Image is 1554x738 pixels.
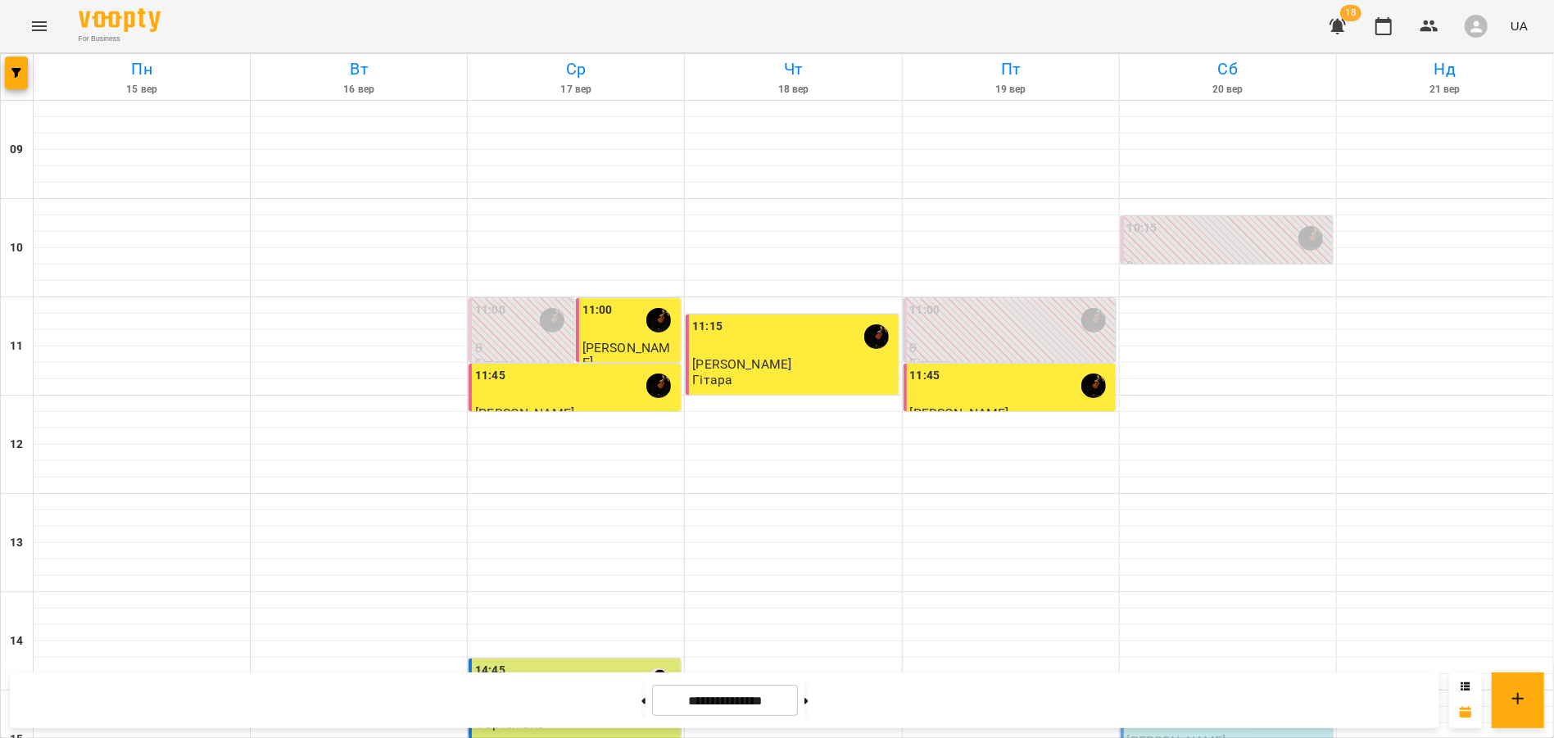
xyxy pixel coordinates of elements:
h6: Пн [36,57,247,82]
p: 0 [475,341,571,355]
p: 0 [1127,259,1330,273]
h6: Нд [1339,57,1551,82]
img: Олена [540,308,564,333]
h6: 19 вер [905,82,1117,97]
span: [PERSON_NAME] [692,356,791,372]
h6: 13 [10,534,23,552]
p: Гітара [910,356,950,370]
label: 11:00 [582,301,613,319]
h6: Пт [905,57,1117,82]
h6: 21 вер [1339,82,1551,97]
label: 11:00 [475,301,505,319]
img: Олена [1081,374,1106,398]
h6: Вт [253,57,464,82]
label: 11:15 [692,318,723,336]
label: 11:00 [910,301,940,319]
h6: Сб [1122,57,1334,82]
h6: 15 вер [36,82,247,97]
p: Гітара [475,356,515,370]
span: [PERSON_NAME] [910,405,1009,421]
p: Гітара [692,373,732,387]
img: Олена [646,308,671,333]
h6: Чт [687,57,899,82]
h6: 11 [10,337,23,355]
label: 11:45 [910,367,940,385]
button: Menu [20,7,59,46]
h6: 16 вер [253,82,464,97]
p: 0 [910,341,1112,355]
span: [PERSON_NAME] [475,405,574,421]
h6: 10 [10,239,23,257]
h6: 14 [10,632,23,650]
label: 11:45 [475,367,505,385]
button: UA [1504,11,1534,41]
h6: 12 [10,436,23,454]
img: Олена [1081,308,1106,333]
span: For Business [79,34,161,44]
h6: Ср [470,57,682,82]
span: UA [1511,17,1528,34]
img: Олена [1298,226,1323,251]
img: Олена [646,374,671,398]
h6: 09 [10,141,23,159]
h6: 17 вер [470,82,682,97]
span: [PERSON_NAME] [582,340,671,369]
img: Voopty Logo [79,8,161,32]
h6: 18 вер [687,82,899,97]
img: Олена [864,324,889,349]
label: 10:15 [1127,220,1158,238]
h6: 20 вер [1122,82,1334,97]
span: 18 [1340,5,1361,21]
